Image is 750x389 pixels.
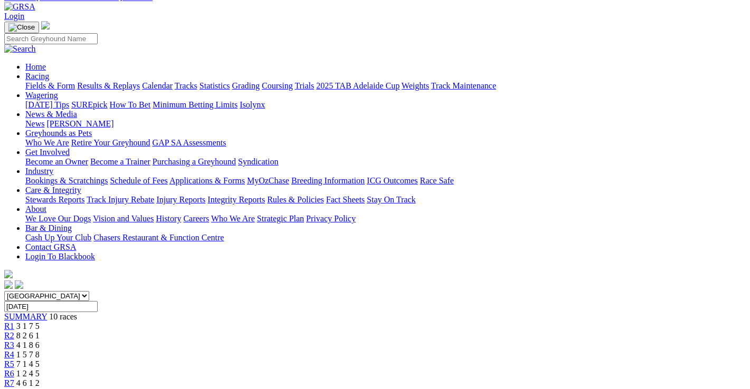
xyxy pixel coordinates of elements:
a: Home [25,62,46,71]
a: About [25,205,46,213]
a: News [25,119,44,128]
a: Fact Sheets [326,195,365,204]
input: Select date [4,301,98,312]
a: R6 [4,369,14,378]
a: How To Bet [110,100,151,109]
a: Login To Blackbook [25,252,95,261]
a: Purchasing a Greyhound [153,157,236,166]
a: Bookings & Scratchings [25,176,108,185]
a: Strategic Plan [257,214,304,223]
a: Careers [183,214,209,223]
a: R2 [4,331,14,340]
span: 7 1 4 5 [16,359,40,368]
a: Track Injury Rebate [87,195,154,204]
a: Racing [25,72,49,81]
div: Bar & Dining [25,233,746,242]
span: 4 6 1 2 [16,378,40,387]
span: 3 1 7 5 [16,322,40,330]
img: GRSA [4,2,35,12]
a: R4 [4,350,14,359]
a: GAP SA Assessments [153,138,226,147]
div: Industry [25,176,746,186]
span: R3 [4,341,14,349]
input: Search [4,33,98,44]
img: logo-grsa-white.png [41,21,50,30]
a: Statistics [200,81,230,90]
a: MyOzChase [247,176,289,185]
span: 10 races [49,312,77,321]
div: Care & Integrity [25,195,746,205]
a: 2025 TAB Adelaide Cup [316,81,400,90]
div: Greyhounds as Pets [25,138,746,148]
a: Industry [25,167,53,176]
a: Bar & Dining [25,223,72,232]
a: Breeding Information [291,176,365,185]
a: ICG Outcomes [367,176,417,185]
a: History [156,214,181,223]
a: Calendar [142,81,173,90]
a: R1 [4,322,14,330]
a: Wagering [25,91,58,100]
a: Applications & Forms [169,176,245,185]
a: Login [4,12,24,21]
a: News & Media [25,110,77,119]
a: Retire Your Greyhound [71,138,150,147]
a: Care & Integrity [25,186,81,194]
a: Chasers Restaurant & Function Centre [93,233,224,242]
a: Vision and Values [93,214,154,223]
a: Become an Owner [25,157,88,166]
img: facebook.svg [4,280,13,289]
a: Track Maintenance [431,81,496,90]
a: R7 [4,378,14,387]
a: Weights [402,81,429,90]
a: Stay On Track [367,195,415,204]
a: Trials [295,81,314,90]
a: SUMMARY [4,312,47,321]
a: Greyhounds as Pets [25,129,92,138]
img: Close [8,23,35,32]
div: Get Involved [25,157,746,167]
a: Coursing [262,81,293,90]
a: Grading [232,81,260,90]
a: Isolynx [240,100,265,109]
a: Privacy Policy [306,214,356,223]
img: twitter.svg [15,280,23,289]
a: Get Involved [25,148,70,157]
a: Become a Trainer [90,157,150,166]
img: logo-grsa-white.png [4,270,13,278]
img: Search [4,44,36,54]
a: Minimum Betting Limits [153,100,238,109]
a: Tracks [175,81,197,90]
a: Rules & Policies [267,195,324,204]
a: Integrity Reports [207,195,265,204]
a: Schedule of Fees [110,176,167,185]
a: [DATE] Tips [25,100,69,109]
span: 4 1 8 6 [16,341,40,349]
div: Racing [25,81,746,91]
a: Results & Replays [77,81,140,90]
a: Stewards Reports [25,195,84,204]
a: Who We Are [211,214,255,223]
button: Toggle navigation [4,22,39,33]
a: [PERSON_NAME] [46,119,113,128]
div: Wagering [25,100,746,110]
a: Syndication [238,157,278,166]
a: Who We Are [25,138,69,147]
span: 8 2 6 1 [16,331,40,340]
a: Cash Up Your Club [25,233,91,242]
a: Injury Reports [156,195,205,204]
a: Race Safe [420,176,453,185]
span: 1 2 4 5 [16,369,40,378]
a: Fields & Form [25,81,75,90]
a: Contact GRSA [25,242,76,251]
div: About [25,214,746,223]
div: News & Media [25,119,746,129]
a: R5 [4,359,14,368]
